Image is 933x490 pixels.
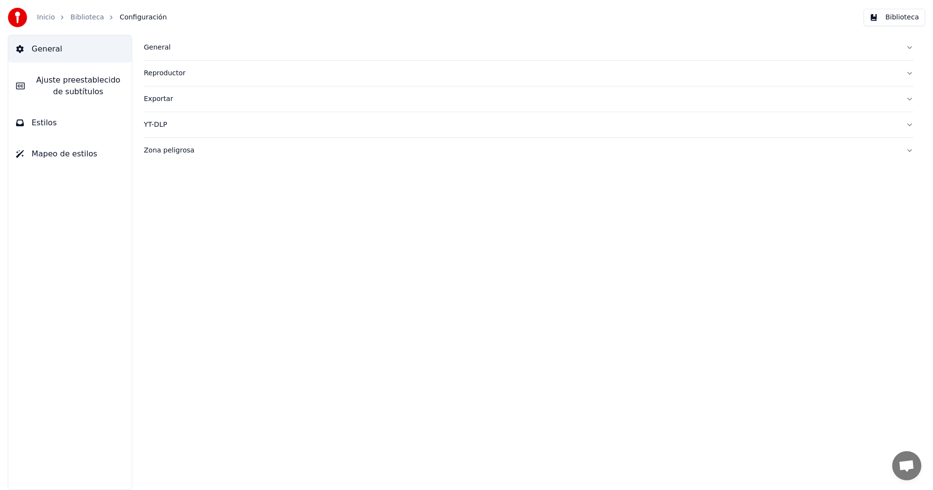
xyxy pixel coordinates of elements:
[120,13,167,22] span: Configuración
[33,74,124,98] span: Ajuste preestablecido de subtítulos
[8,140,132,168] button: Mapeo de estilos
[70,13,104,22] a: Biblioteca
[32,117,57,129] span: Estilos
[8,109,132,136] button: Estilos
[8,8,27,27] img: youka
[144,120,898,130] div: YT-DLP
[144,86,914,112] button: Exportar
[144,61,914,86] button: Reproductor
[864,9,925,26] button: Biblioteca
[144,35,914,60] button: General
[8,35,132,63] button: General
[37,13,55,22] a: Inicio
[37,13,167,22] nav: breadcrumb
[144,94,898,104] div: Exportar
[144,146,898,155] div: Zona peligrosa
[8,67,132,105] button: Ajuste preestablecido de subtítulos
[144,68,898,78] div: Reproductor
[144,138,914,163] button: Zona peligrosa
[144,43,898,52] div: General
[892,451,921,480] div: Open chat
[144,112,914,137] button: YT-DLP
[32,148,97,160] span: Mapeo de estilos
[32,43,62,55] span: General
